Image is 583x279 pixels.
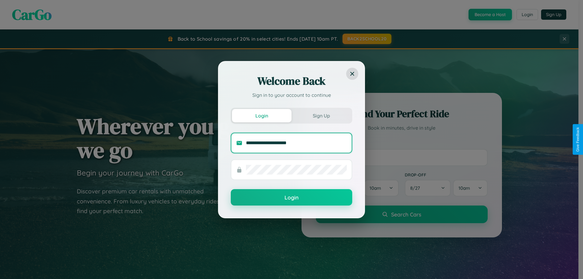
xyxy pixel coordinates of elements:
[231,189,352,206] button: Login
[231,74,352,88] h2: Welcome Back
[576,127,580,152] div: Give Feedback
[232,109,291,122] button: Login
[231,91,352,99] p: Sign in to your account to continue
[291,109,351,122] button: Sign Up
